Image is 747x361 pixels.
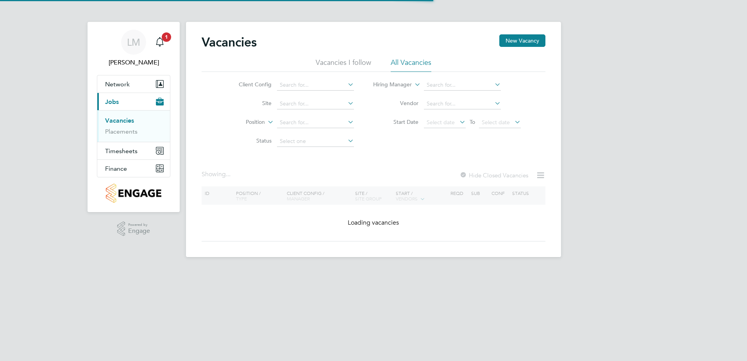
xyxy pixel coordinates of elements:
[227,100,272,107] label: Site
[97,142,170,159] button: Timesheets
[499,34,545,47] button: New Vacancy
[226,170,231,178] span: ...
[424,98,501,109] input: Search for...
[427,119,455,126] span: Select date
[117,222,150,236] a: Powered byEngage
[97,75,170,93] button: Network
[97,93,170,110] button: Jobs
[127,37,140,47] span: LM
[227,81,272,88] label: Client Config
[202,34,257,50] h2: Vacancies
[128,222,150,228] span: Powered by
[391,58,431,72] li: All Vacancies
[227,137,272,144] label: Status
[97,110,170,142] div: Jobs
[128,228,150,234] span: Engage
[105,98,119,105] span: Jobs
[97,160,170,177] button: Finance
[152,30,168,55] a: 1
[459,172,528,179] label: Hide Closed Vacancies
[106,184,161,203] img: countryside-properties-logo-retina.png
[467,117,477,127] span: To
[162,32,171,42] span: 1
[277,98,354,109] input: Search for...
[97,184,170,203] a: Go to home page
[373,100,418,107] label: Vendor
[97,58,170,67] span: Lauren Morton
[105,147,138,155] span: Timesheets
[482,119,510,126] span: Select date
[105,117,134,124] a: Vacancies
[316,58,371,72] li: Vacancies I follow
[277,136,354,147] input: Select one
[277,117,354,128] input: Search for...
[202,170,232,179] div: Showing
[367,81,412,89] label: Hiring Manager
[97,30,170,67] a: LM[PERSON_NAME]
[373,118,418,125] label: Start Date
[105,165,127,172] span: Finance
[105,80,130,88] span: Network
[88,22,180,212] nav: Main navigation
[220,118,265,126] label: Position
[277,80,354,91] input: Search for...
[105,128,138,135] a: Placements
[424,80,501,91] input: Search for...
